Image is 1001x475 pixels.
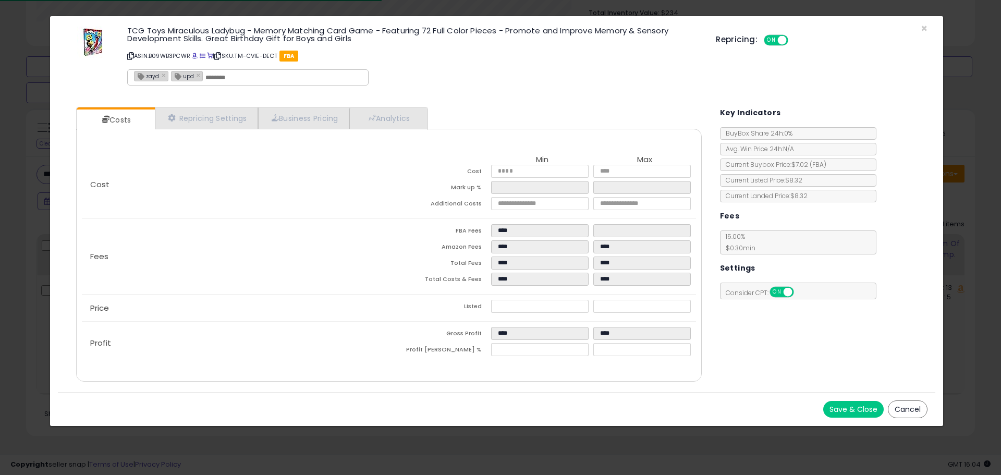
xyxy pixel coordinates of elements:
h5: Repricing: [716,35,758,44]
a: × [162,70,168,80]
a: Analytics [349,107,426,129]
td: Amazon Fees [389,240,491,257]
td: Total Costs & Fees [389,273,491,289]
span: Current Landed Price: $8.32 [721,191,808,200]
a: Your listing only [207,52,213,60]
h5: Fees [720,210,740,223]
span: Avg. Win Price 24h: N/A [721,144,794,153]
span: BuyBox Share 24h: 0% [721,129,792,138]
span: FBA [279,51,299,62]
td: Profit [PERSON_NAME] % [389,343,491,359]
p: Profit [82,339,389,347]
td: Total Fees [389,257,491,273]
span: upd [172,71,194,80]
span: Consider CPT: [721,288,808,297]
p: Cost [82,180,389,189]
a: Business Pricing [258,107,349,129]
th: Min [491,155,593,165]
p: Price [82,304,389,312]
td: Additional Costs [389,197,491,213]
span: × [921,21,927,36]
h3: TCG Toys Miraculous Ladybug - Memory Matching Card Game - Featuring 72 Full Color Pieces - Promot... [127,27,700,42]
td: Mark up % [389,181,491,197]
a: All offer listings [200,52,205,60]
a: Costs [77,109,154,130]
td: FBA Fees [389,224,491,240]
span: zayd [135,71,159,80]
td: Cost [389,165,491,181]
span: OFF [787,36,803,45]
a: Repricing Settings [155,107,258,129]
td: Listed [389,300,491,316]
span: $0.30 min [721,243,755,252]
img: 511iNpNUuIL._SL60_.jpg [77,27,108,58]
span: ON [765,36,778,45]
button: Cancel [888,400,927,418]
th: Max [593,155,695,165]
span: 15.00 % [721,232,755,252]
h5: Key Indicators [720,106,781,119]
p: Fees [82,252,389,261]
a: × [197,70,203,80]
a: BuyBox page [192,52,198,60]
h5: Settings [720,262,755,275]
button: Save & Close [823,401,884,418]
span: ( FBA ) [810,160,826,169]
span: $7.02 [791,160,826,169]
p: ASIN: B09WB3PCWR | SKU: TM-CVIE-DECT [127,47,700,64]
span: OFF [792,288,809,297]
span: Current Listed Price: $8.32 [721,176,802,185]
span: ON [771,288,784,297]
td: Gross Profit [389,327,491,343]
span: Current Buybox Price: [721,160,826,169]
